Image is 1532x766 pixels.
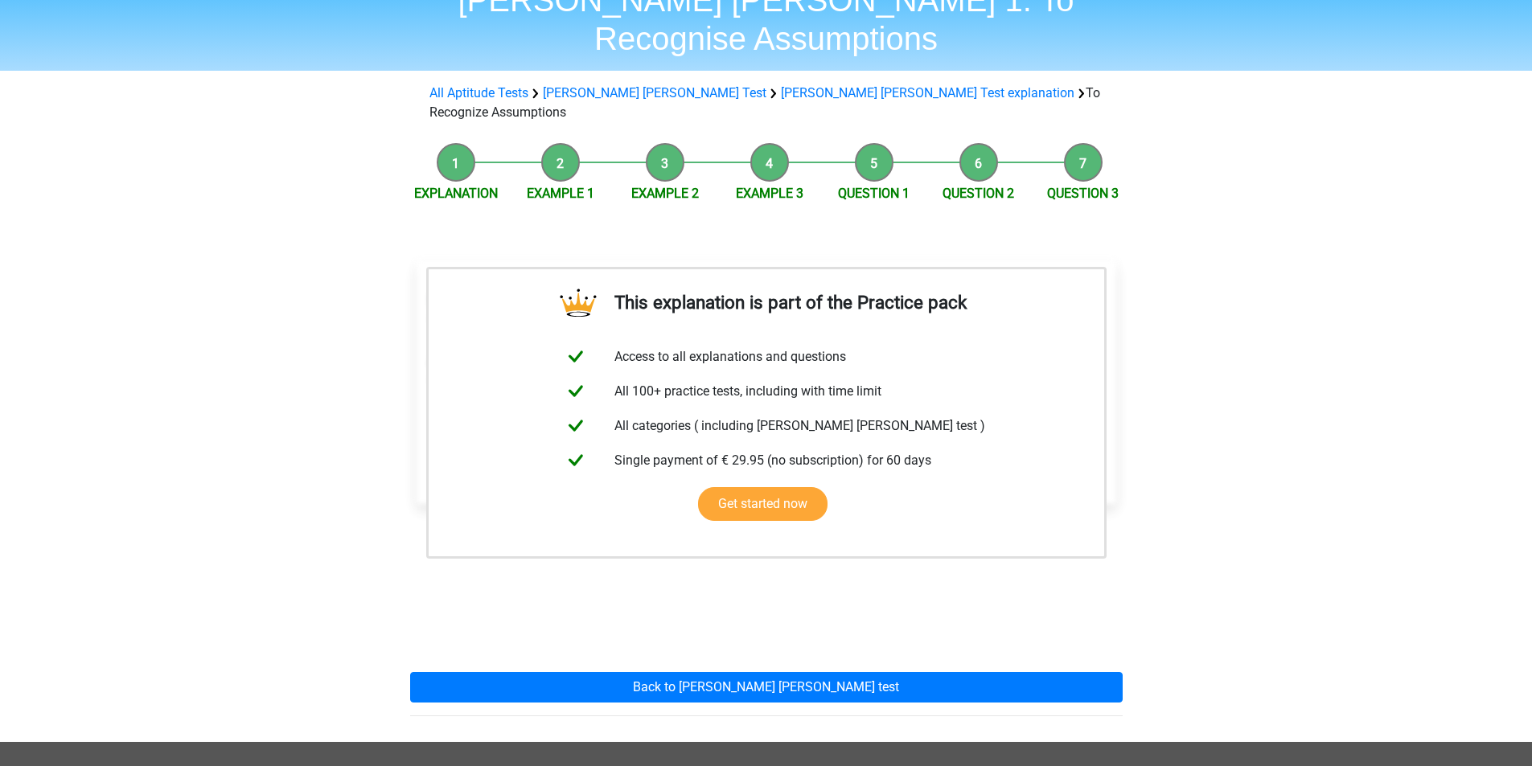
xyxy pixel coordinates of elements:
[543,85,766,100] a: [PERSON_NAME] [PERSON_NAME] Test
[631,186,699,201] a: Example 2
[736,186,803,201] a: Example 3
[943,186,1014,201] a: Question 2
[429,85,528,100] a: All Aptitude Tests
[417,280,1115,407] div: The protests against the Vietnam War are completely justifiable in retrospect. The abuses in the ...
[781,85,1074,100] a: [PERSON_NAME] [PERSON_NAME] Test explanation
[1047,186,1119,201] a: Question 3
[698,487,828,521] a: Get started now
[423,84,1110,122] div: To Recognize Assumptions
[527,186,594,201] a: Example 1
[410,672,1123,703] a: Back to [PERSON_NAME] [PERSON_NAME] test
[414,186,498,201] a: Explanation
[838,186,910,201] a: Question 1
